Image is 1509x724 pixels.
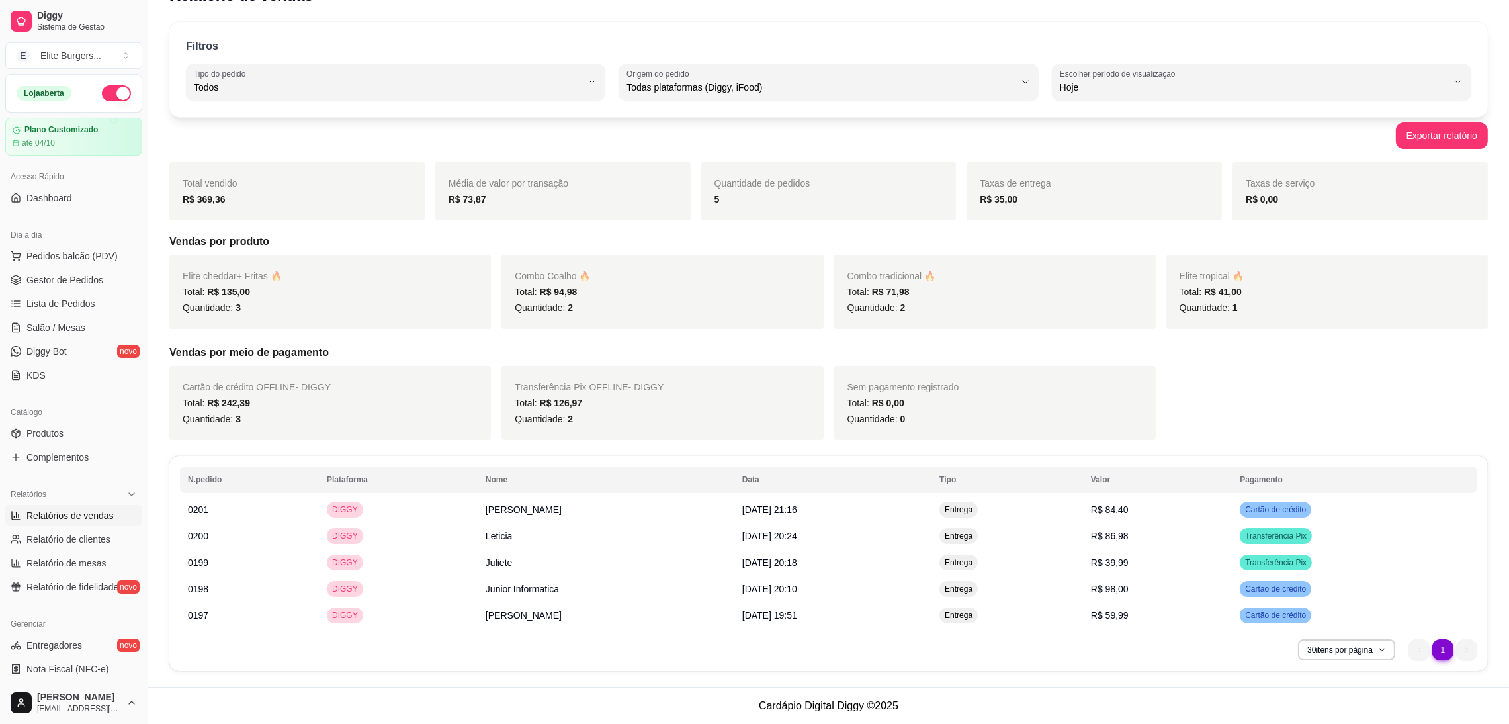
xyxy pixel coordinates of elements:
span: R$ 135,00 [207,287,250,297]
span: Combo tradicional 🔥 [847,271,936,281]
div: Acesso Rápido [5,166,142,187]
span: Cartão de crédito [1242,504,1309,515]
span: Quantidade: [515,302,573,313]
span: [DATE] 20:24 [742,531,797,541]
span: 2 [900,302,906,313]
span: Quantidade: [183,302,241,313]
h5: Vendas por meio de pagamento [169,345,1488,361]
button: Select a team [5,42,142,69]
span: Gestor de Pedidos [26,273,103,287]
a: Dashboard [5,187,142,208]
span: Quantidade: [847,302,906,313]
a: KDS [5,365,142,386]
span: R$ 71,98 [872,287,910,297]
span: DIGGY [329,531,361,541]
span: 2 [568,414,573,424]
span: Transferência Pix [1242,557,1309,568]
span: Taxas de entrega [980,178,1051,189]
span: Sistema de Gestão [37,22,137,32]
span: Quantidade: [1180,302,1238,313]
button: Pedidos balcão (PDV) [5,246,142,267]
span: [DATE] 19:51 [742,610,797,621]
span: R$ 94,98 [540,287,578,297]
span: 1 [1232,302,1238,313]
th: Pagamento [1232,467,1477,493]
span: R$ 242,39 [207,398,250,408]
span: Sem pagamento registrado [847,382,959,392]
span: R$ 98,00 [1091,584,1129,594]
a: Entregadoresnovo [5,635,142,656]
span: Entregadores [26,639,82,652]
a: Salão / Mesas [5,317,142,338]
span: Relatório de fidelidade [26,580,118,594]
span: Total: [1180,287,1242,297]
span: Entrega [942,557,975,568]
span: Todas plataformas (Diggy, iFood) [626,81,1014,94]
th: N.pedido [180,467,319,493]
span: Nota Fiscal (NFC-e) [26,662,108,676]
span: Complementos [26,451,89,464]
span: Relatório de mesas [26,557,107,570]
strong: R$ 35,00 [980,194,1017,204]
a: Relatório de clientes [5,529,142,550]
span: R$ 84,40 [1091,504,1129,515]
label: Origem do pedido [626,68,693,79]
span: Elite tropical 🔥 [1180,271,1244,281]
span: Total: [183,287,250,297]
strong: 5 [714,194,720,204]
h5: Vendas por produto [169,234,1488,249]
span: Transferência Pix OFFLINE - DIGGY [515,382,664,392]
span: 2 [568,302,573,313]
span: R$ 39,99 [1091,557,1129,568]
span: R$ 41,00 [1204,287,1242,297]
span: DIGGY [329,610,361,621]
span: Relatórios de vendas [26,509,114,522]
span: E [17,49,30,62]
span: 3 [236,302,241,313]
label: Escolher período de visualização [1060,68,1180,79]
span: Quantidade: [515,414,573,424]
button: Exportar relatório [1396,122,1488,149]
button: Tipo do pedidoTodos [186,64,605,101]
button: Alterar Status [102,85,131,101]
span: Produtos [26,427,64,440]
span: R$ 126,97 [540,398,583,408]
span: DIGGY [329,557,361,568]
article: Plano Customizado [24,125,98,135]
span: DIGGY [329,584,361,594]
a: Relatório de mesas [5,553,142,574]
p: Filtros [186,38,218,54]
strong: R$ 73,87 [449,194,486,204]
span: Relatório de clientes [26,533,110,546]
span: Transferência Pix [1242,531,1309,541]
span: 0199 [188,557,208,568]
div: Dia a dia [5,224,142,246]
th: Tipo [931,467,1083,493]
span: Elite cheddar+ Fritas 🔥 [183,271,282,281]
th: Nome [478,467,734,493]
span: DIGGY [329,504,361,515]
a: Lista de Pedidos [5,293,142,314]
span: R$ 59,99 [1091,610,1129,621]
span: Média de valor por transação [449,178,568,189]
span: [DATE] 20:10 [742,584,797,594]
button: [PERSON_NAME][EMAIL_ADDRESS][DOMAIN_NAME] [5,687,142,719]
span: Hoje [1060,81,1447,94]
td: Junior Informatica [478,576,734,602]
span: Cartão de crédito OFFLINE - DIGGY [183,382,331,392]
span: Relatórios [11,489,46,500]
div: Elite Burgers ... [40,49,101,62]
span: Total: [847,287,910,297]
a: Plano Customizadoaté 04/10 [5,118,142,156]
span: Quantidade de pedidos [714,178,810,189]
button: Origem do pedidoTodas plataformas (Diggy, iFood) [619,64,1038,101]
span: Todos [194,81,582,94]
li: pagination item 1 active [1432,639,1453,660]
div: Loja aberta [17,86,71,101]
td: [PERSON_NAME] [478,496,734,523]
span: Quantidade: [183,414,241,424]
button: 30itens por página [1298,639,1395,660]
span: Entrega [942,531,975,541]
td: Juliete [478,549,734,576]
a: Relatórios de vendas [5,505,142,526]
